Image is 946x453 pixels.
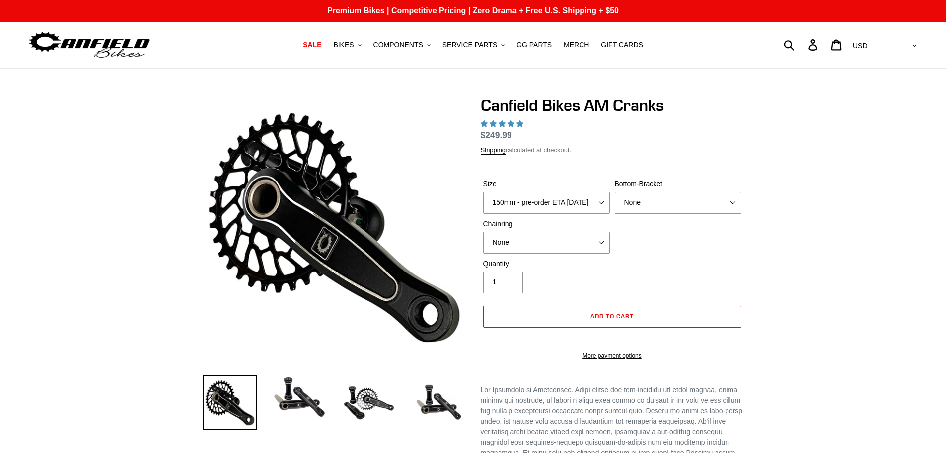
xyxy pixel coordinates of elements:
[511,38,557,52] a: GG PARTS
[373,41,423,49] span: COMPONENTS
[590,312,634,320] span: Add to cart
[411,375,466,430] img: Load image into Gallery viewer, CANFIELD-AM_DH-CRANKS
[481,96,744,115] h1: Canfield Bikes AM Cranks
[483,351,741,360] a: More payment options
[298,38,326,52] a: SALE
[481,146,506,155] a: Shipping
[368,38,436,52] button: COMPONENTS
[481,130,512,140] span: $249.99
[303,41,321,49] span: SALE
[564,41,589,49] span: MERCH
[328,38,366,52] button: BIKES
[596,38,648,52] a: GIFT CARDS
[601,41,643,49] span: GIFT CARDS
[27,29,151,61] img: Canfield Bikes
[437,38,509,52] button: SERVICE PARTS
[559,38,594,52] a: MERCH
[272,375,327,419] img: Load image into Gallery viewer, Canfield Cranks
[481,120,525,128] span: 4.97 stars
[483,179,610,189] label: Size
[516,41,552,49] span: GG PARTS
[442,41,497,49] span: SERVICE PARTS
[789,34,814,56] input: Search
[483,306,741,328] button: Add to cart
[333,41,354,49] span: BIKES
[483,219,610,229] label: Chainring
[481,145,744,155] div: calculated at checkout.
[615,179,741,189] label: Bottom-Bracket
[483,259,610,269] label: Quantity
[203,375,257,430] img: Load image into Gallery viewer, Canfield Bikes AM Cranks
[342,375,396,430] img: Load image into Gallery viewer, Canfield Bikes AM Cranks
